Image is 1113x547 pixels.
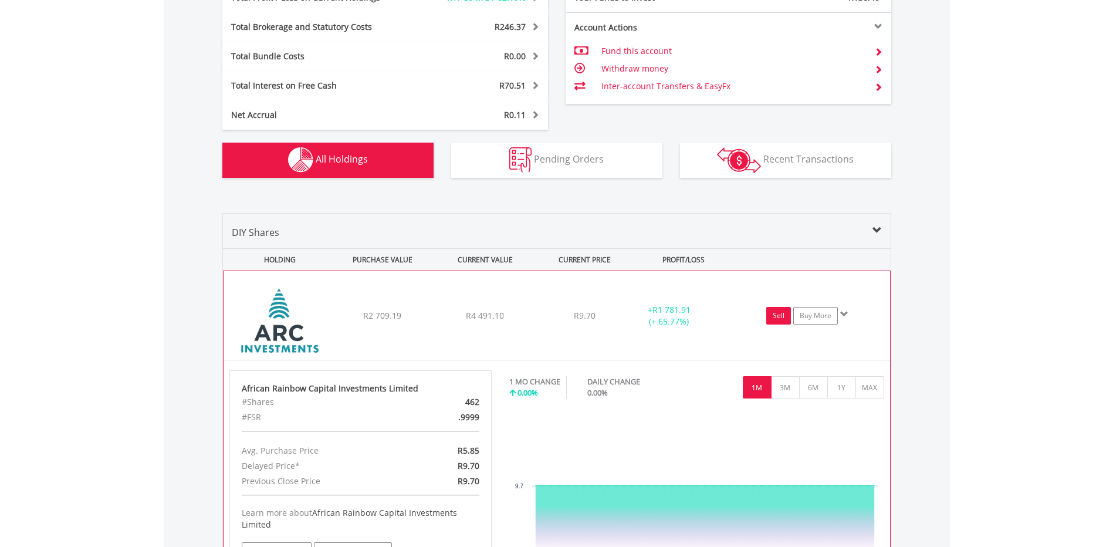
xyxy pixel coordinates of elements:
div: Avg. Purchase Price [233,443,403,458]
div: #FSR [233,410,403,425]
div: African Rainbow Capital Investments Limited [242,383,480,394]
div: CURRENT VALUE [435,249,536,271]
div: DAILY CHANGE [587,376,681,387]
div: Previous Close Price [233,474,403,489]
span: R5.85 [458,445,479,456]
span: 0.00% [587,387,608,398]
div: Total Interest on Free Cash [222,80,412,92]
button: 3M [771,376,800,399]
div: Learn more about [242,507,480,531]
span: 0.00% [517,387,538,398]
span: African Rainbow Capital Investments Limited [242,507,457,530]
button: Recent Transactions [680,143,891,178]
div: PURCHASE VALUE [333,249,433,271]
button: All Holdings [222,143,434,178]
span: DIY Shares [232,226,279,239]
div: CURRENT PRICE [537,249,631,271]
div: + (+ 65.77%) [625,304,713,327]
div: Net Accrual [222,109,412,121]
div: .9999 [403,410,488,425]
text: 9.7 [515,483,523,489]
a: Sell [766,307,791,325]
span: R246.37 [495,21,526,32]
img: EQU.ZA.AIL.png [229,286,330,357]
td: Inter-account Transfers & EasyFx [601,77,865,95]
button: Pending Orders [451,143,662,178]
button: 1M [743,376,772,399]
span: R9.70 [458,475,479,487]
div: Account Actions [566,22,729,33]
button: 6M [799,376,828,399]
div: HOLDING [224,249,330,271]
div: #Shares [233,394,403,410]
img: transactions-zar-wht.png [717,147,761,173]
img: holdings-wht.png [288,147,313,173]
span: All Holdings [316,153,368,166]
span: R1 781.91 [652,304,691,315]
span: R9.70 [458,460,479,471]
div: 462 [403,394,488,410]
span: R0.00 [504,50,526,62]
button: 1Y [827,376,856,399]
div: 1 MO CHANGE [509,376,560,387]
span: R2 709.19 [363,310,401,321]
span: R0.11 [504,109,526,120]
span: Recent Transactions [763,153,854,166]
div: Total Bundle Costs [222,50,412,62]
div: Delayed Price* [233,458,403,474]
div: PROFIT/LOSS [634,249,734,271]
span: R70.51 [499,80,526,91]
a: Buy More [793,307,838,325]
td: Fund this account [601,42,865,60]
div: Total Brokerage and Statutory Costs [222,21,412,33]
td: Withdraw money [601,60,865,77]
span: R4 491.10 [466,310,504,321]
span: Pending Orders [534,153,604,166]
span: R9.70 [574,310,596,321]
button: MAX [855,376,884,399]
img: pending_instructions-wht.png [509,147,532,173]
